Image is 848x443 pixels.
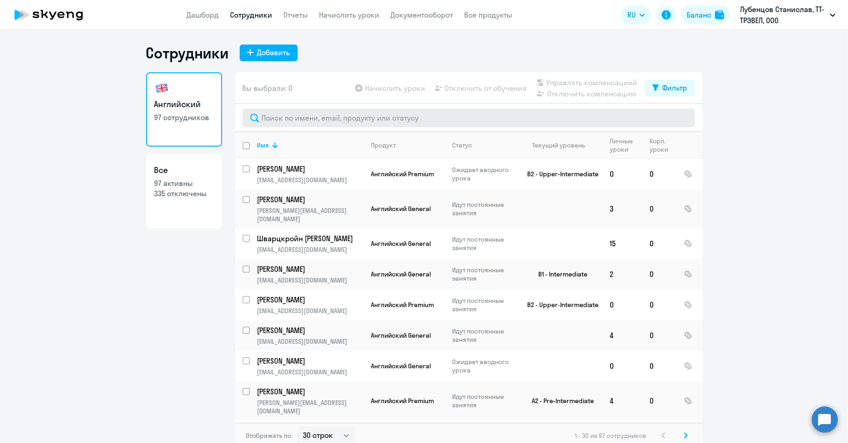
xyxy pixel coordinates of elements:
[257,47,290,58] div: Добавить
[284,10,308,19] a: Отчеты
[242,109,695,127] input: Поиск по имени, email, продукту или статусу
[516,259,603,289] td: B1 - Intermediate
[643,381,676,420] td: 0
[453,235,516,252] p: Идут постоянные занятия
[391,10,453,19] a: Документооборот
[643,228,676,259] td: 0
[532,141,585,149] div: Текущий уровень
[146,72,222,147] a: Английский97 сотрудников
[453,327,516,344] p: Идут постоянные занятия
[257,141,269,149] div: Имя
[257,194,363,205] a: [PERSON_NAME]
[257,398,363,415] p: [PERSON_NAME][EMAIL_ADDRESS][DOMAIN_NAME]
[603,259,643,289] td: 2
[371,301,434,309] span: Английский Premium
[154,81,169,96] img: english
[643,351,676,381] td: 0
[257,356,363,366] a: [PERSON_NAME]
[453,141,472,149] div: Статус
[524,141,602,149] div: Текущий уровень
[146,44,229,62] h1: Сотрудники
[650,137,670,154] div: Корп. уроки
[627,9,636,20] span: RU
[257,356,362,366] p: [PERSON_NAME]
[516,289,603,320] td: B2 - Upper-Intermediate
[257,368,363,376] p: [EMAIL_ADDRESS][DOMAIN_NAME]
[257,164,362,174] p: [PERSON_NAME]
[575,431,647,440] span: 1 - 30 из 97 сотрудников
[242,83,293,94] span: Вы выбрали: 0
[257,295,363,305] a: [PERSON_NAME]
[257,337,363,346] p: [EMAIL_ADDRESS][DOMAIN_NAME]
[663,82,688,93] div: Фильтр
[257,245,363,254] p: [EMAIL_ADDRESS][DOMAIN_NAME]
[715,10,724,19] img: balance
[257,141,363,149] div: Имя
[371,331,431,340] span: Английский General
[230,10,273,19] a: Сотрудники
[257,264,363,274] a: [PERSON_NAME]
[643,259,676,289] td: 0
[453,358,516,374] p: Ожидает вводного урока
[453,266,516,282] p: Идут постоянные занятия
[603,228,643,259] td: 15
[319,10,380,19] a: Начислить уроки
[603,159,643,189] td: 0
[371,141,396,149] div: Продукт
[257,206,363,223] p: [PERSON_NAME][EMAIL_ADDRESS][DOMAIN_NAME]
[257,386,363,397] a: [PERSON_NAME]
[154,178,214,188] p: 97 активны
[257,386,362,397] p: [PERSON_NAME]
[453,200,516,217] p: Идут постоянные занятия
[257,325,362,335] p: [PERSON_NAME]
[246,431,293,440] span: Отображать по:
[516,159,603,189] td: B2 - Upper-Intermediate
[371,141,445,149] div: Продукт
[643,289,676,320] td: 0
[257,194,362,205] p: [PERSON_NAME]
[740,4,826,26] p: Лубенцов Станислав, ТТ-ТРЭВЕЛ, ООО
[610,137,636,154] div: Личные уроки
[187,10,219,19] a: Дашборд
[516,381,603,420] td: A2 - Pre-Intermediate
[735,4,840,26] button: Лубенцов Станислав, ТТ-ТРЭВЕЛ, ООО
[371,397,434,405] span: Английский Premium
[154,188,214,199] p: 335 отключены
[154,164,214,176] h3: Все
[371,362,431,370] span: Английский General
[603,351,643,381] td: 0
[610,137,642,154] div: Личные уроки
[240,45,298,61] button: Добавить
[645,80,695,96] button: Фильтр
[687,9,711,20] div: Баланс
[453,296,516,313] p: Идут постоянные занятия
[453,141,516,149] div: Статус
[371,170,434,178] span: Английский Premium
[371,239,431,248] span: Английский General
[603,381,643,420] td: 4
[257,325,363,335] a: [PERSON_NAME]
[257,307,363,315] p: [EMAIL_ADDRESS][DOMAIN_NAME]
[643,320,676,351] td: 0
[453,392,516,409] p: Идут постоянные занятия
[257,233,363,244] a: Шварцкройн [PERSON_NAME]
[643,189,676,228] td: 0
[621,6,651,24] button: RU
[257,276,363,284] p: [EMAIL_ADDRESS][DOMAIN_NAME]
[257,164,363,174] a: [PERSON_NAME]
[154,112,214,122] p: 97 сотрудников
[453,166,516,182] p: Ожидает вводного урока
[371,205,431,213] span: Английский General
[257,264,362,274] p: [PERSON_NAME]
[371,270,431,278] span: Английский General
[146,154,222,228] a: Все97 активны335 отключены
[257,176,363,184] p: [EMAIL_ADDRESS][DOMAIN_NAME]
[154,98,214,110] h3: Английский
[650,137,676,154] div: Корп. уроки
[681,6,730,24] button: Балансbalance
[257,295,362,305] p: [PERSON_NAME]
[603,289,643,320] td: 0
[257,233,362,244] p: Шварцкройн [PERSON_NAME]
[643,159,676,189] td: 0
